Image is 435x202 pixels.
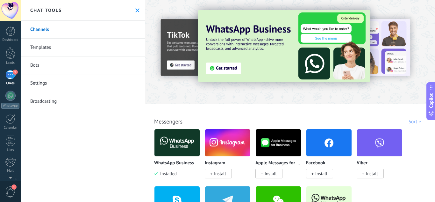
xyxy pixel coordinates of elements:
div: Dashboard [1,38,20,42]
p: Viber [357,161,367,166]
div: Instagram [205,129,255,186]
div: Viber [357,129,407,186]
p: Facebook [306,161,325,166]
span: Install [265,171,277,176]
p: Apple Messages for Business [255,161,301,166]
img: viber.png [357,127,402,158]
div: Chats [1,81,20,86]
a: Channels [21,21,145,39]
div: Sort [409,119,423,125]
div: Calendar [1,126,20,130]
a: Bots [21,56,145,74]
img: facebook.png [306,127,352,158]
p: Instagram [205,161,225,166]
div: WhatsApp [1,103,19,109]
div: Leads [1,61,20,65]
span: 1 [11,184,17,190]
h2: Chat tools [30,7,62,13]
div: Apple Messages for Business [255,129,306,186]
span: Copilot [428,93,434,108]
img: Slide 3 [198,10,370,82]
p: WhatsApp Business [154,161,194,166]
a: Broadcasting [21,92,145,110]
span: Install [315,171,327,176]
div: WhatsApp Business [154,129,205,186]
a: Templates [21,39,145,56]
span: Installed [158,171,177,176]
a: Settings [21,74,145,92]
span: 1 [13,70,18,75]
img: logo_main.png [256,127,301,158]
img: instagram.png [205,127,250,158]
div: Lists [1,148,20,152]
img: logo_main.png [154,127,200,158]
div: Facebook [306,129,357,186]
span: Install [214,171,226,176]
div: Mail [1,169,20,173]
span: Install [366,171,378,176]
